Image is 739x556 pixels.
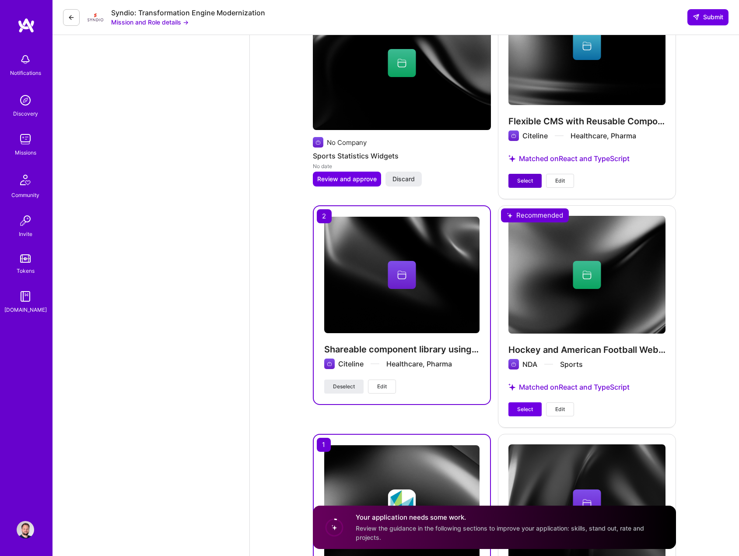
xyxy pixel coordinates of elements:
div: Invite [19,229,32,239]
i: icon LeftArrowDark [68,14,75,21]
img: Community [15,169,36,190]
button: Deselect [324,380,364,394]
div: Syndio: Transformation Engine Modernization [111,8,265,18]
img: tokens [20,254,31,263]
span: Select [517,405,533,413]
span: Review the guidance in the following sections to improve your application: skills, stand out, rat... [356,524,644,541]
span: Edit [555,405,565,413]
div: Discovery [13,109,38,118]
img: User Avatar [17,521,34,538]
button: Select [508,174,542,188]
div: No date [313,162,491,171]
div: [DOMAIN_NAME] [4,305,47,314]
img: divider [371,363,379,364]
img: bell [17,51,34,68]
img: discovery [17,91,34,109]
button: Edit [546,174,574,188]
span: Discard [392,175,415,183]
img: Company Logo [87,9,104,26]
span: Edit [377,383,387,391]
button: Review and approve [313,172,381,187]
img: Company logo [313,137,323,148]
div: Tokens [17,266,35,275]
h4: Sports Statistics Widgets [313,150,491,162]
img: Company logo [324,359,335,369]
span: Edit [555,177,565,185]
button: Edit [368,380,396,394]
h4: Shareable component library using Nx monorepo and React.js, consisting of over 50 components [324,344,480,355]
button: Submit [687,9,728,25]
a: User Avatar [14,521,36,538]
img: cover [324,217,480,333]
img: logo [18,18,35,33]
span: Select [517,177,533,185]
span: Submit [693,13,723,21]
div: Missions [15,148,36,157]
button: Edit [546,402,574,416]
i: icon SendLight [693,14,700,21]
span: Deselect [333,383,355,391]
img: Invite [17,212,34,229]
img: guide book [17,288,34,305]
h4: Your application needs some work. [356,513,665,522]
span: Review and approve [317,175,377,183]
img: teamwork [17,130,34,148]
button: Discard [385,172,422,187]
div: No Company [327,138,367,147]
div: Notifications [10,68,41,77]
button: Select [508,402,542,416]
div: Community [11,190,39,200]
img: Company logo [388,489,416,517]
div: Citeline Healthcare, Pharma [338,359,452,369]
button: Mission and Role details → [111,18,189,27]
